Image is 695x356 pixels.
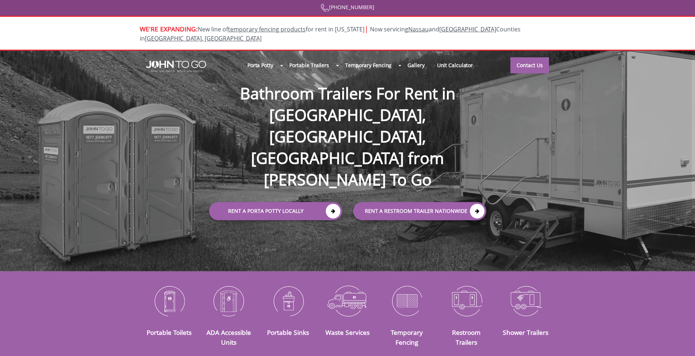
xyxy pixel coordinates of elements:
[228,25,306,33] a: temporary fencing products
[145,282,194,320] img: Portable-Toilets-icon_N.png
[267,328,309,337] a: Portable Sinks
[209,202,342,220] a: Rent a Porta Potty Locally
[140,25,521,42] span: New line of for rent in [US_STATE]
[339,57,398,73] a: Temporary Fencing
[283,57,335,73] a: Portable Trailers
[204,282,253,320] img: ADA-Accessible-Units-icon_N.png
[147,328,192,337] a: Portable Toilets
[452,328,480,346] a: Restroom Trailers
[202,59,494,191] h1: Bathroom Trailers For Rent in [GEOGRAPHIC_DATA], [GEOGRAPHIC_DATA], [GEOGRAPHIC_DATA] from [PERSO...
[323,282,372,320] img: Waste-Services-icon_N.png
[510,57,549,73] a: Contact Us
[502,282,550,320] img: Shower-Trailers-icon_N.png
[364,24,368,34] span: |
[206,328,251,346] a: ADA Accessible Units
[439,25,496,33] a: [GEOGRAPHIC_DATA]
[383,282,431,320] img: Temporary-Fencing-cion_N.png
[401,57,430,73] a: Gallery
[321,4,374,11] a: [PHONE_NUMBER]
[325,328,370,337] a: Waste Services
[408,25,429,33] a: Nassau
[140,24,198,33] span: WE'RE EXPANDING:
[140,25,521,42] span: Now servicing and Counties in
[353,202,486,220] a: rent a RESTROOM TRAILER Nationwide
[442,282,491,320] img: Restroom-Trailers-icon_N.png
[146,61,206,72] img: JOHN to go
[241,57,279,73] a: Porta Potty
[503,328,548,337] a: Shower Trailers
[391,328,423,346] a: Temporary Fencing
[431,57,479,73] a: Unit Calculator
[145,34,262,42] a: [GEOGRAPHIC_DATA], [GEOGRAPHIC_DATA]
[264,282,312,320] img: Portable-Sinks-icon_N.png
